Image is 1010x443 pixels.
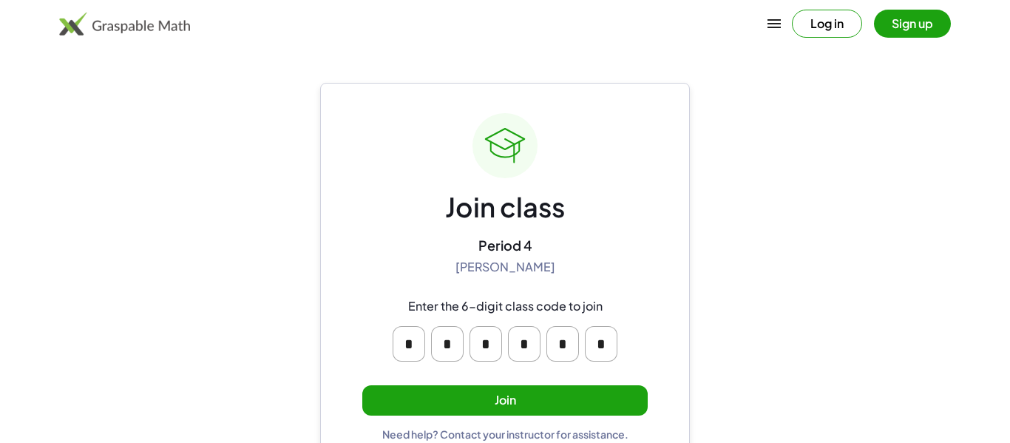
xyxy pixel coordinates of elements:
input: Please enter OTP character 5 [546,326,579,362]
input: Please enter OTP character 1 [393,326,425,362]
div: Join class [445,190,565,225]
button: Log in [792,10,862,38]
div: Enter the 6-digit class code to join [408,299,603,314]
div: Need help? Contact your instructor for assistance. [382,427,628,441]
button: Join [362,385,648,416]
div: [PERSON_NAME] [455,260,555,275]
input: Please enter OTP character 2 [431,326,464,362]
button: Sign up [874,10,951,38]
div: Period 4 [478,237,532,254]
input: Please enter OTP character 4 [508,326,540,362]
input: Please enter OTP character 3 [470,326,502,362]
input: Please enter OTP character 6 [585,326,617,362]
